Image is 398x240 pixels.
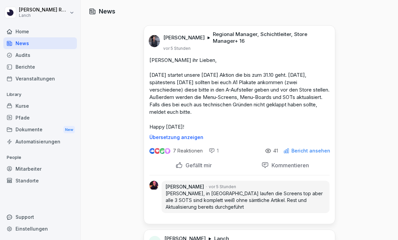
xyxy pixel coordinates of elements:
[3,73,77,84] a: Veranstaltungen
[149,181,159,190] img: vrzrpz5oa0amrtzns4u00sxk.png
[19,13,68,18] p: Lanch
[3,163,77,175] a: Mitarbeiter
[3,49,77,61] a: Audits
[269,162,309,169] p: Kommentieren
[19,7,68,13] p: [PERSON_NAME] Renner
[183,162,212,169] p: Gefällt mir
[160,148,165,154] img: celebrate
[149,57,330,131] p: [PERSON_NAME] ihr Lieben, [DATE] startet unsere [DATE] Aktion die bis zum 31.10 geht. [DATE], spä...
[213,31,327,44] p: Regional Manager, Schichtleiter, Store Manager + 16
[3,112,77,124] a: Pfade
[166,183,204,190] p: [PERSON_NAME]
[3,37,77,49] a: News
[209,147,219,154] div: 1
[173,148,203,153] p: 7 Reaktionen
[166,190,325,210] p: [PERSON_NAME], in [GEOGRAPHIC_DATA] laufen die Screens top aber alle 3 SOTS sind komplett weiß oh...
[165,148,170,154] img: inspiring
[3,211,77,223] div: Support
[149,135,330,140] p: Übersetzung anzeigen
[99,7,115,16] h1: News
[149,35,160,47] img: gfrdeep66o3yxsw3jdyhfsxu.png
[3,175,77,186] a: Standorte
[291,148,330,153] p: Bericht ansehen
[3,100,77,112] a: Kurse
[3,61,77,73] a: Berichte
[3,152,77,163] p: People
[3,26,77,37] a: Home
[3,89,77,100] p: Library
[149,148,155,153] img: like
[3,136,77,147] a: Automatisierungen
[3,124,77,136] a: DokumenteNew
[3,223,77,235] a: Einstellungen
[163,34,205,41] p: [PERSON_NAME]
[209,184,236,190] p: vor 5 Stunden
[63,126,75,134] div: New
[163,46,191,51] p: vor 5 Stunden
[273,148,278,153] p: 41
[155,148,160,153] img: love
[3,124,77,136] div: Dokumente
